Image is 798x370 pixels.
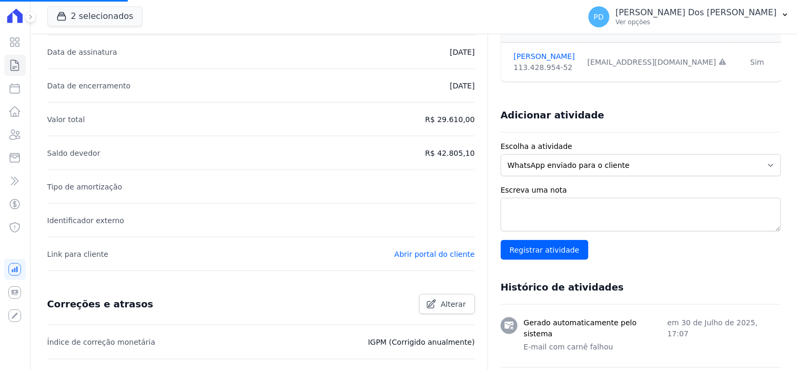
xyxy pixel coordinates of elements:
[47,113,85,126] p: Valor total
[616,7,777,18] p: [PERSON_NAME] Dos [PERSON_NAME]
[47,181,123,193] p: Tipo de amortização
[419,294,475,314] a: Alterar
[501,185,781,196] label: Escreva uma nota
[616,18,777,26] p: Ver opções
[395,250,475,258] a: Abrir portal do cliente
[426,113,475,126] p: R$ 29.610,00
[47,79,131,92] p: Data de encerramento
[47,147,100,159] p: Saldo devedor
[47,298,154,311] h3: Correções e atrasos
[501,281,624,294] h3: Histórico de atividades
[594,13,604,21] span: PD
[47,336,156,348] p: Índice de correção monetária
[524,342,781,353] p: E-mail com carnê falhou
[47,6,143,26] button: 2 selecionados
[368,336,475,348] p: IGPM (Corrigido anualmente)
[588,57,727,68] div: [EMAIL_ADDRESS][DOMAIN_NAME]
[501,141,781,152] label: Escolha a atividade
[501,109,604,122] h3: Adicionar atividade
[47,46,117,58] p: Data de assinatura
[580,2,798,32] button: PD [PERSON_NAME] Dos [PERSON_NAME] Ver opções
[450,46,474,58] p: [DATE]
[47,214,124,227] p: Identificador externo
[514,51,575,62] a: [PERSON_NAME]
[733,43,782,82] td: Sim
[668,317,781,339] p: em 30 de Julho de 2025, 17:07
[501,240,589,260] input: Registrar atividade
[441,299,466,309] span: Alterar
[47,248,108,261] p: Link para cliente
[524,317,668,339] h3: Gerado automaticamente pelo sistema
[426,147,475,159] p: R$ 42.805,10
[450,79,474,92] p: [DATE]
[514,62,575,73] div: 113.428.954-52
